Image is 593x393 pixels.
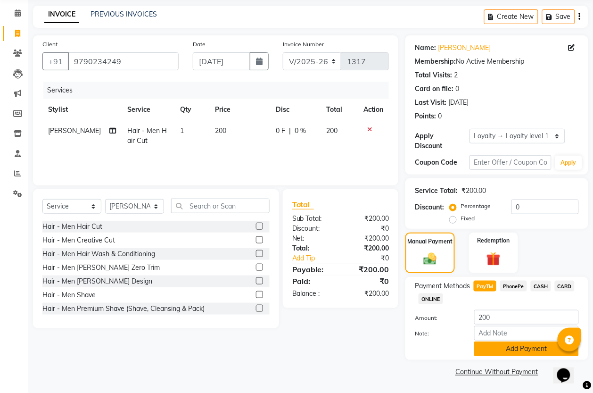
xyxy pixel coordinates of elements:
div: Hair - Men Hair Wash & Conditioning [42,249,155,259]
div: Hair - Men Creative Cut [42,235,115,245]
th: Price [209,99,270,120]
button: Save [542,9,575,24]
iframe: chat widget [553,355,584,384]
div: ₹200.00 [341,214,396,224]
button: +91 [42,52,69,70]
a: [PERSON_NAME] [438,43,491,53]
span: 200 [326,126,338,135]
span: | [289,126,291,136]
div: ₹200.00 [341,289,396,299]
div: ₹0 [350,253,396,263]
span: 0 % [295,126,306,136]
div: Apply Discount [415,131,469,151]
label: Percentage [461,202,491,210]
div: Payable: [285,264,341,275]
span: [PERSON_NAME] [48,126,101,135]
div: Total: [285,243,341,253]
div: Coupon Code [415,158,469,167]
span: 200 [215,126,226,135]
div: Sub Total: [285,214,341,224]
div: 0 [438,111,442,121]
div: [DATE] [448,98,469,108]
div: 2 [454,70,458,80]
span: 1 [180,126,184,135]
div: Hair - Men [PERSON_NAME] Design [42,276,152,286]
div: Services [43,82,396,99]
label: Client [42,40,58,49]
th: Service [122,99,174,120]
div: Hair - Men [PERSON_NAME] Zero Trim [42,263,160,273]
div: ₹0 [341,276,396,287]
label: Note: [408,329,467,338]
button: Create New [484,9,538,24]
img: _cash.svg [420,251,441,267]
span: 0 F [276,126,285,136]
input: Search or Scan [171,199,270,213]
input: Amount [474,310,579,325]
a: Continue Without Payment [407,368,586,377]
span: Payment Methods [415,281,470,291]
img: _gift.svg [482,251,505,268]
span: ONLINE [419,293,443,304]
input: Search by Name/Mobile/Email/Code [68,52,179,70]
button: Apply [555,156,582,170]
input: Add Note [474,326,579,341]
label: Fixed [461,214,475,223]
div: ₹200.00 [461,186,486,196]
div: No Active Membership [415,57,579,67]
div: ₹0 [341,224,396,234]
th: Action [358,99,389,120]
div: Membership: [415,57,456,67]
div: 0 [455,84,459,94]
label: Invoice Number [283,40,324,49]
span: Hair - Men Hair Cut [127,126,167,145]
span: CARD [555,281,575,292]
th: Disc [270,99,321,120]
label: Manual Payment [408,237,453,246]
div: Hair - Men Hair Cut [42,222,102,232]
div: Last Visit: [415,98,446,108]
div: ₹200.00 [341,243,396,253]
span: PhonePe [500,281,527,292]
span: PayTM [474,281,496,292]
div: Discount: [415,202,444,212]
label: Date [193,40,206,49]
label: Redemption [477,236,510,245]
span: CASH [531,281,551,292]
div: ₹200.00 [341,264,396,275]
div: Discount: [285,224,341,234]
input: Enter Offer / Coupon Code [469,155,552,170]
a: INVOICE [44,6,79,23]
div: Net: [285,234,341,243]
div: Name: [415,43,436,53]
th: Total [321,99,358,120]
div: Hair - Men Shave [42,290,96,300]
a: Add Tip [285,253,350,263]
th: Qty [174,99,209,120]
div: Service Total: [415,186,458,196]
div: Points: [415,111,436,121]
div: Paid: [285,276,341,287]
button: Add Payment [474,342,579,356]
label: Amount: [408,314,467,322]
div: Total Visits: [415,70,452,80]
span: Total [292,200,314,209]
div: ₹200.00 [341,234,396,243]
div: Hair - Men Premium Shave (Shave, Cleansing & Pack) [42,304,205,314]
th: Stylist [42,99,122,120]
div: Balance : [285,289,341,299]
a: PREVIOUS INVOICES [91,10,157,18]
div: Card on file: [415,84,453,94]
